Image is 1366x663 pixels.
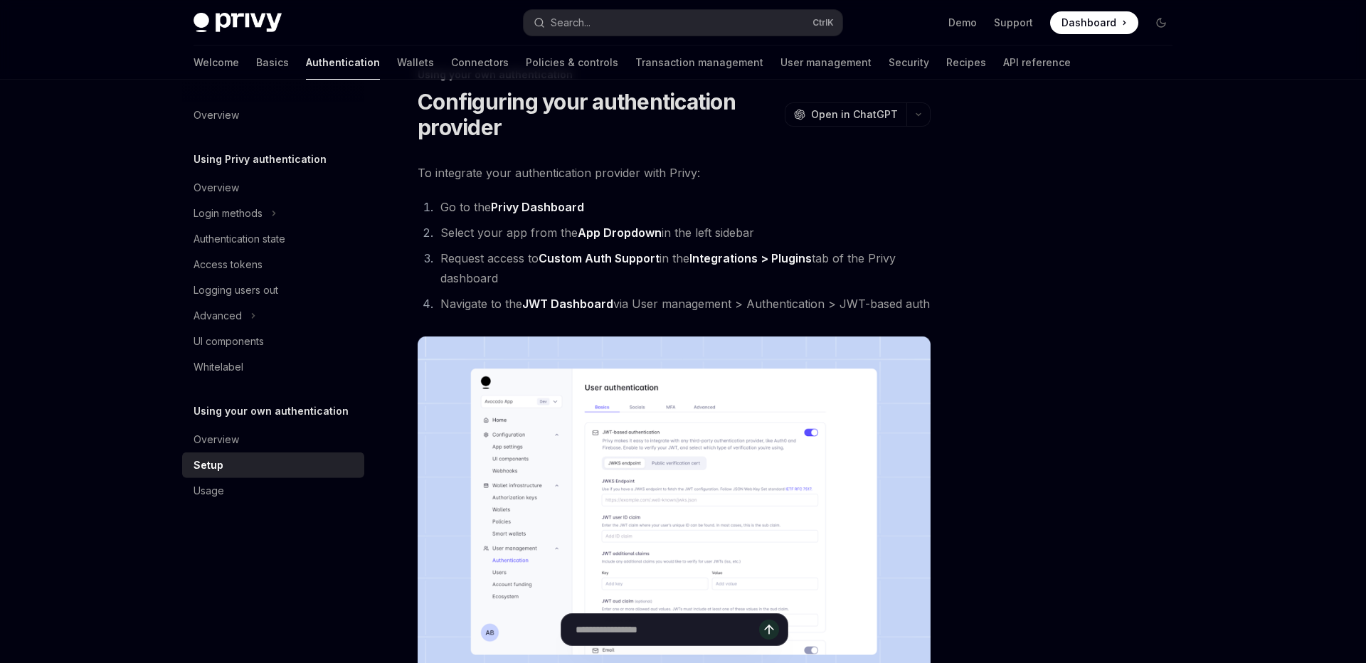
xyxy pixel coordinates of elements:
[785,102,906,127] button: Open in ChatGPT
[994,16,1033,30] a: Support
[811,107,898,122] span: Open in ChatGPT
[635,46,763,80] a: Transaction management
[418,89,779,140] h1: Configuring your authentication provider
[524,10,842,36] button: Search...CtrlK
[194,46,239,80] a: Welcome
[194,256,263,273] div: Access tokens
[182,354,364,380] a: Whitelabel
[182,102,364,128] a: Overview
[491,200,584,215] a: Privy Dashboard
[194,13,282,33] img: dark logo
[182,478,364,504] a: Usage
[397,46,434,80] a: Wallets
[1150,11,1172,34] button: Toggle dark mode
[436,223,931,243] li: Select your app from the in the left sidebar
[194,431,239,448] div: Overview
[539,251,660,265] strong: Custom Auth Support
[182,452,364,478] a: Setup
[182,427,364,452] a: Overview
[194,107,239,124] div: Overview
[522,297,613,312] a: JWT Dashboard
[182,175,364,201] a: Overview
[436,248,931,288] li: Request access to in the tab of the Privy dashboard
[194,179,239,196] div: Overview
[182,277,364,303] a: Logging users out
[194,333,264,350] div: UI components
[194,151,327,168] h5: Using Privy authentication
[194,282,278,299] div: Logging users out
[526,46,618,80] a: Policies & controls
[194,403,349,420] h5: Using your own authentication
[194,205,263,222] div: Login methods
[812,17,834,28] span: Ctrl K
[194,307,242,324] div: Advanced
[780,46,872,80] a: User management
[256,46,289,80] a: Basics
[948,16,977,30] a: Demo
[436,294,931,314] li: Navigate to the via User management > Authentication > JWT-based auth
[306,46,380,80] a: Authentication
[1003,46,1071,80] a: API reference
[1050,11,1138,34] a: Dashboard
[451,46,509,80] a: Connectors
[418,163,931,183] span: To integrate your authentication provider with Privy:
[194,457,223,474] div: Setup
[689,251,812,266] a: Integrations > Plugins
[182,226,364,252] a: Authentication state
[194,359,243,376] div: Whitelabel
[194,482,224,499] div: Usage
[436,197,931,217] li: Go to the
[182,252,364,277] a: Access tokens
[889,46,929,80] a: Security
[578,226,662,240] strong: App Dropdown
[182,329,364,354] a: UI components
[491,200,584,214] strong: Privy Dashboard
[759,620,779,640] button: Send message
[194,230,285,248] div: Authentication state
[946,46,986,80] a: Recipes
[551,14,591,31] div: Search...
[1061,16,1116,30] span: Dashboard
